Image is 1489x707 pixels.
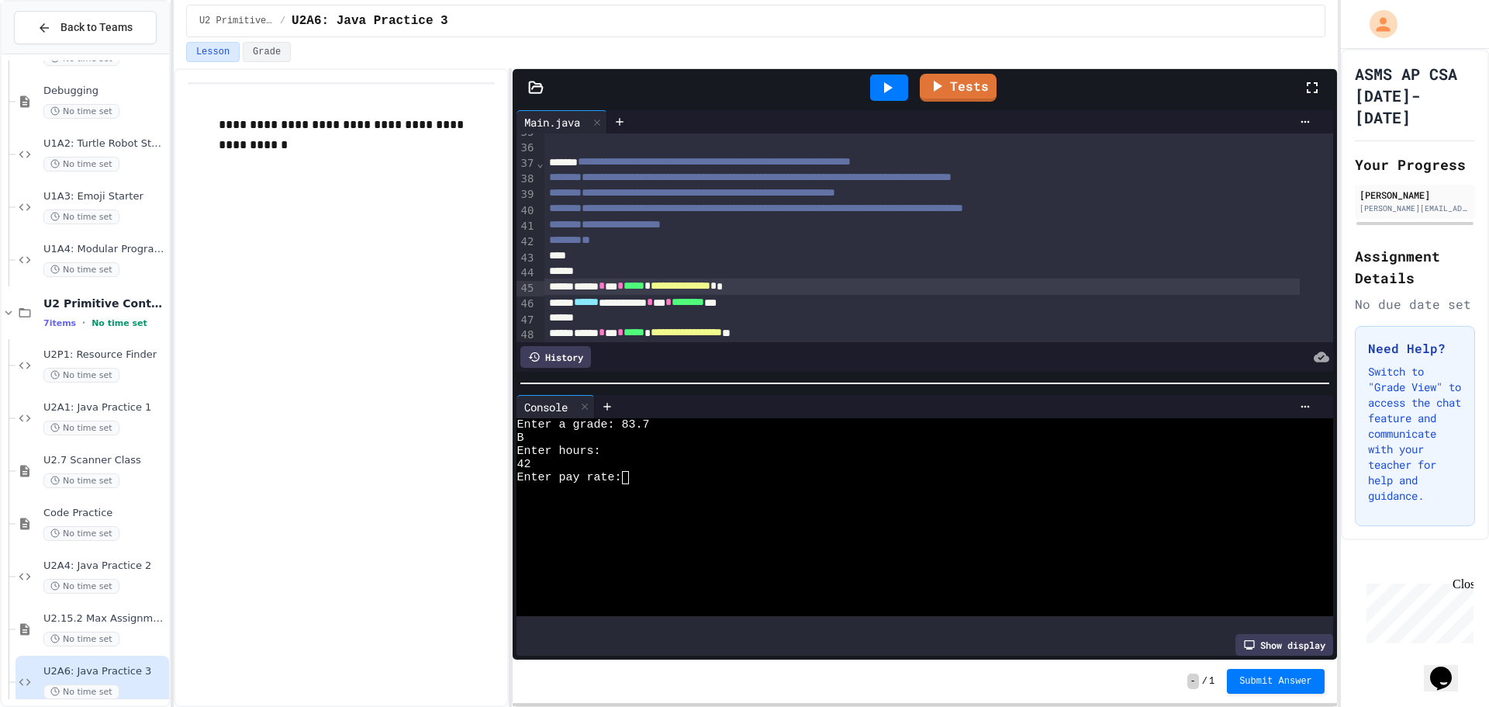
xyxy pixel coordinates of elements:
span: No time set [43,157,119,172]
span: 1 [1209,675,1214,688]
button: Back to Teams [14,11,157,44]
span: Enter pay rate: [516,471,621,484]
span: U2A4: Java Practice 2 [43,560,166,573]
div: [PERSON_NAME][EMAIL_ADDRESS][PERSON_NAME][DOMAIN_NAME] [1359,203,1470,214]
div: 46 [516,296,536,312]
span: No time set [92,318,147,328]
span: No time set [43,684,119,699]
span: U2A6: Java Practice 3 [43,665,166,678]
span: No time set [43,104,119,119]
div: 47 [516,313,536,328]
div: Chat with us now!Close [6,6,107,99]
span: U2A1: Java Practice 1 [43,401,166,414]
span: No time set [43,262,119,277]
div: 38 [516,172,536,187]
div: 39 [516,187,536,203]
div: Main.java [516,110,607,133]
div: My Account [1353,6,1401,42]
button: Submit Answer [1227,669,1325,694]
div: 44 [516,265,536,281]
span: U2 Primitive Control [43,296,166,310]
span: Back to Teams [60,19,133,36]
div: 35 [516,125,536,140]
span: U1A2: Turtle Robot Starter [43,137,166,151]
span: Submit Answer [1239,675,1312,688]
div: 43 [516,251,536,266]
span: U2.7 Scanner Class [43,454,166,467]
span: U2.15.2 Max Assignment [43,612,166,626]
span: • [82,317,85,329]
span: 7 items [43,318,76,328]
div: 48 [516,328,536,343]
span: No time set [43,579,119,594]
h2: Your Progress [1355,154,1475,175]
span: U1A3: Emoji Starter [43,190,166,203]
span: No time set [43,210,119,224]
div: 40 [516,203,536,219]
span: U1A4: Modular Programming [43,243,166,256]
div: 37 [516,156,536,172]
h3: Need Help? [1368,339,1462,358]
div: Main.java [516,114,588,130]
button: Lesson [186,42,240,62]
span: No time set [43,368,119,383]
span: No time set [43,473,119,488]
span: Enter a grade: 83.7 [516,418,649,431]
span: 42 [516,458,530,471]
span: / [1202,675,1207,688]
iframe: chat widget [1360,577,1473,643]
span: No time set [43,421,119,435]
h2: Assignment Details [1355,245,1475,289]
div: Console [516,395,595,418]
div: 45 [516,281,536,296]
span: Debugging [43,85,166,98]
span: Code Practice [43,507,166,520]
div: 42 [516,234,536,250]
div: Show display [1235,634,1333,656]
div: No due date set [1355,295,1475,314]
span: - [1187,674,1199,689]
div: 36 [516,140,536,156]
h1: ASMS AP CSA [DATE]-[DATE] [1355,63,1475,128]
span: No time set [43,526,119,541]
div: 41 [516,219,536,234]
div: Console [516,399,575,415]
span: U2 Primitive Control [199,15,274,27]
span: U2P1: Resource Finder [43,348,166,362]
div: History [520,346,591,368]
span: Fold line [536,157,544,169]
span: No time set [43,632,119,646]
a: Tests [920,74,997,102]
span: U2A6: Java Practice 3 [292,12,448,30]
span: Enter hours: [516,445,600,458]
p: Switch to "Grade View" to access the chat feature and communicate with your teacher for help and ... [1368,364,1462,504]
span: B [516,431,523,445]
button: Grade [243,42,291,62]
div: [PERSON_NAME] [1359,188,1470,202]
span: / [280,15,285,27]
iframe: chat widget [1424,645,1473,691]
